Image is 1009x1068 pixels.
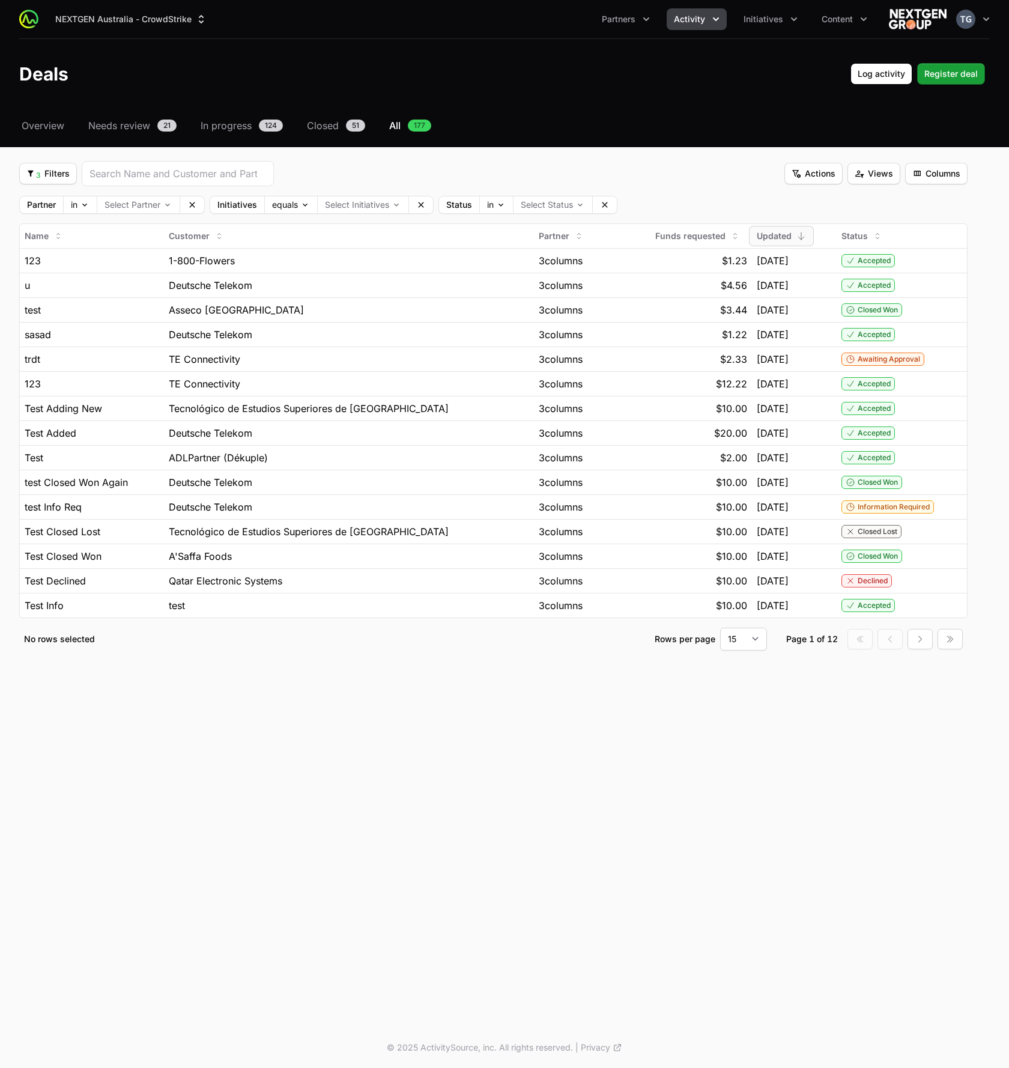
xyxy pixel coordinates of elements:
[38,8,874,30] div: Main navigation
[169,549,232,563] span: A'Saffa Foods
[786,633,838,645] div: Page 1 of 12
[757,352,789,366] span: [DATE]
[48,8,214,30] div: Supplier switch menu
[169,352,240,366] span: TE Connectivity
[716,598,747,613] span: $10.00
[834,226,889,246] button: Status
[858,67,905,81] span: Log activity
[655,230,726,242] span: Funds requested
[858,256,891,265] span: Accepted
[389,118,401,133] span: All
[648,226,747,246] button: Funds requested
[539,253,583,268] span: 3columns
[169,278,252,293] span: Deutsche Telekom
[858,527,897,536] span: Closed Lost
[446,201,472,209] label: Status
[858,453,891,463] span: Accepted
[169,524,449,539] span: Tecnológico de Estudios Superiores de [GEOGRAPHIC_DATA]
[539,303,583,317] span: 3columns
[716,500,747,514] span: $10.00
[667,8,727,30] div: Activity menu
[721,278,747,293] span: $4.56
[27,201,56,209] label: Partner
[539,524,583,539] span: 3columns
[757,524,789,539] span: [DATE]
[387,1042,573,1054] p: © 2025 ActivitySource, inc. All rights reserved.
[716,401,747,416] span: $10.00
[532,226,591,246] button: Partner
[757,475,789,490] span: [DATE]
[757,598,789,613] span: [DATE]
[539,352,583,366] span: 3columns
[169,377,240,391] span: TE Connectivity
[539,377,583,391] span: 3columns
[198,118,285,133] a: In progress124
[25,352,40,366] span: trdt
[17,226,70,246] button: Name
[757,377,789,391] span: [DATE]
[858,281,891,290] span: Accepted
[259,120,283,132] span: 124
[581,1042,622,1054] a: Privacy
[25,475,128,490] span: test Closed Won Again
[88,118,150,133] span: Needs review
[720,352,747,366] span: $2.33
[674,13,705,25] span: Activity
[169,253,235,268] span: 1-800-Flowers
[736,8,805,30] button: Initiatives
[169,574,282,588] span: Qatar Electronic Systems
[757,327,789,342] span: [DATE]
[307,118,339,133] span: Closed
[36,172,41,179] sub: 3
[757,303,789,317] span: [DATE]
[757,401,789,416] span: [DATE]
[917,63,985,85] button: Register deal
[539,598,583,613] span: 3columns
[720,451,747,465] span: $2.00
[25,598,64,613] span: Test Info
[169,327,252,342] span: Deutsche Telekom
[19,118,67,133] a: Overview
[814,8,874,30] button: Content
[25,549,102,563] span: Test Closed Won
[858,428,891,438] span: Accepted
[408,120,431,132] span: 177
[757,574,789,588] span: [DATE]
[25,327,51,342] span: sasad
[89,166,266,181] input: Search Name and Customer and Partner
[25,426,76,440] span: Test Added
[169,230,210,242] span: Customer
[539,230,569,242] span: Partner
[858,502,930,512] span: Information Required
[858,551,898,561] span: Closed Won
[716,549,747,563] span: $10.00
[792,166,835,181] span: Actions
[757,500,789,514] span: [DATE]
[25,401,102,416] span: Test Adding New
[22,118,64,133] span: Overview
[25,230,49,242] span: Name
[722,253,747,268] span: $1.23
[25,303,41,317] span: test
[889,7,947,31] img: NEXTGEN Australia
[602,13,635,25] span: Partners
[539,426,583,440] span: 3columns
[757,426,789,440] span: [DATE]
[720,303,747,317] span: $3.44
[162,226,231,246] button: Customer
[905,163,968,184] button: Filter options
[716,475,747,490] span: $10.00
[595,8,657,30] div: Partners menu
[169,475,252,490] span: Deutsche Telekom
[25,253,41,268] span: 123
[19,118,990,133] nav: Deals navigation
[25,278,30,293] span: u
[575,1042,578,1054] span: |
[924,67,978,81] span: Register deal
[48,8,214,30] button: NEXTGEN Australia - CrowdStrike
[858,404,891,413] span: Accepted
[912,166,960,181] span: Columns
[539,401,583,416] span: 3columns
[841,230,868,242] span: Status
[25,524,100,539] span: Test Closed Lost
